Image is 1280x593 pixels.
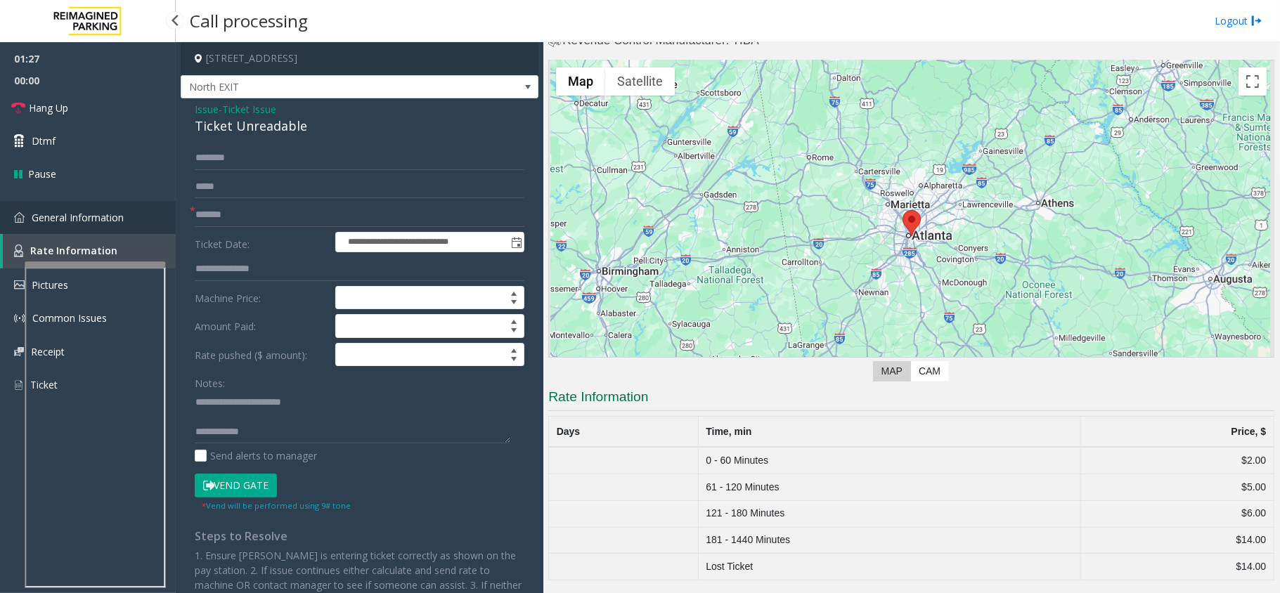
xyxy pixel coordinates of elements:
span: North EXIT [181,76,467,98]
span: Pause [28,167,56,181]
div: Ticket Unreadable [195,117,524,136]
label: Map [873,361,911,382]
span: Decrease value [504,298,524,309]
span: - [219,103,276,116]
h4: [STREET_ADDRESS] [181,42,538,75]
span: Hang Up [29,100,68,115]
span: Increase value [504,287,524,298]
label: Send alerts to manager [195,448,317,463]
h3: Call processing [183,4,315,38]
span: Toggle popup [508,233,524,252]
td: $6.00 [1080,500,1274,527]
td: 61 - 120 Minutes [698,474,1080,501]
label: Notes: [195,371,225,391]
label: Machine Price: [191,286,332,310]
span: Increase value [504,315,524,326]
span: Rate Information [30,244,117,257]
button: Vend Gate [195,474,277,497]
td: $5.00 [1080,474,1274,501]
a: Rate Information [3,234,176,268]
small: Vend will be performed using 9# tone [202,500,351,511]
label: Ticket Date: [191,232,332,253]
label: Rate pushed ($ amount): [191,343,332,367]
h3: Rate Information [548,388,1274,411]
td: 0 - 60 Minutes [698,447,1080,474]
a: Logout [1215,13,1262,28]
img: 'icon' [14,280,25,289]
button: Show satellite imagery [605,67,675,96]
td: $14.00 [1080,554,1274,580]
div: 780 Memorial Drive Southeast, Atlanta, GA [903,210,921,236]
th: Time, min [698,417,1080,448]
span: Decrease value [504,355,524,366]
label: CAM [910,361,949,382]
span: Dtmf [32,133,56,148]
img: 'icon' [14,212,25,223]
td: Lost Ticket [698,554,1080,580]
th: Price, $ [1080,417,1274,448]
th: Days [549,417,699,448]
span: Increase value [504,344,524,355]
td: 181 - 1440 Minutes [698,527,1080,554]
img: logout [1251,13,1262,28]
label: Amount Paid: [191,314,332,338]
td: $14.00 [1080,527,1274,554]
button: Show street map [556,67,605,96]
span: Ticket Issue [222,102,276,117]
img: 'icon' [14,347,24,356]
img: 'icon' [14,379,23,391]
span: Decrease value [504,326,524,337]
img: 'icon' [14,313,25,324]
span: General Information [32,211,124,224]
button: Toggle fullscreen view [1239,67,1267,96]
td: 121 - 180 Minutes [698,500,1080,527]
img: 'icon' [14,245,23,257]
h4: Steps to Resolve [195,530,524,543]
td: $2.00 [1080,447,1274,474]
span: Issue [195,102,219,117]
